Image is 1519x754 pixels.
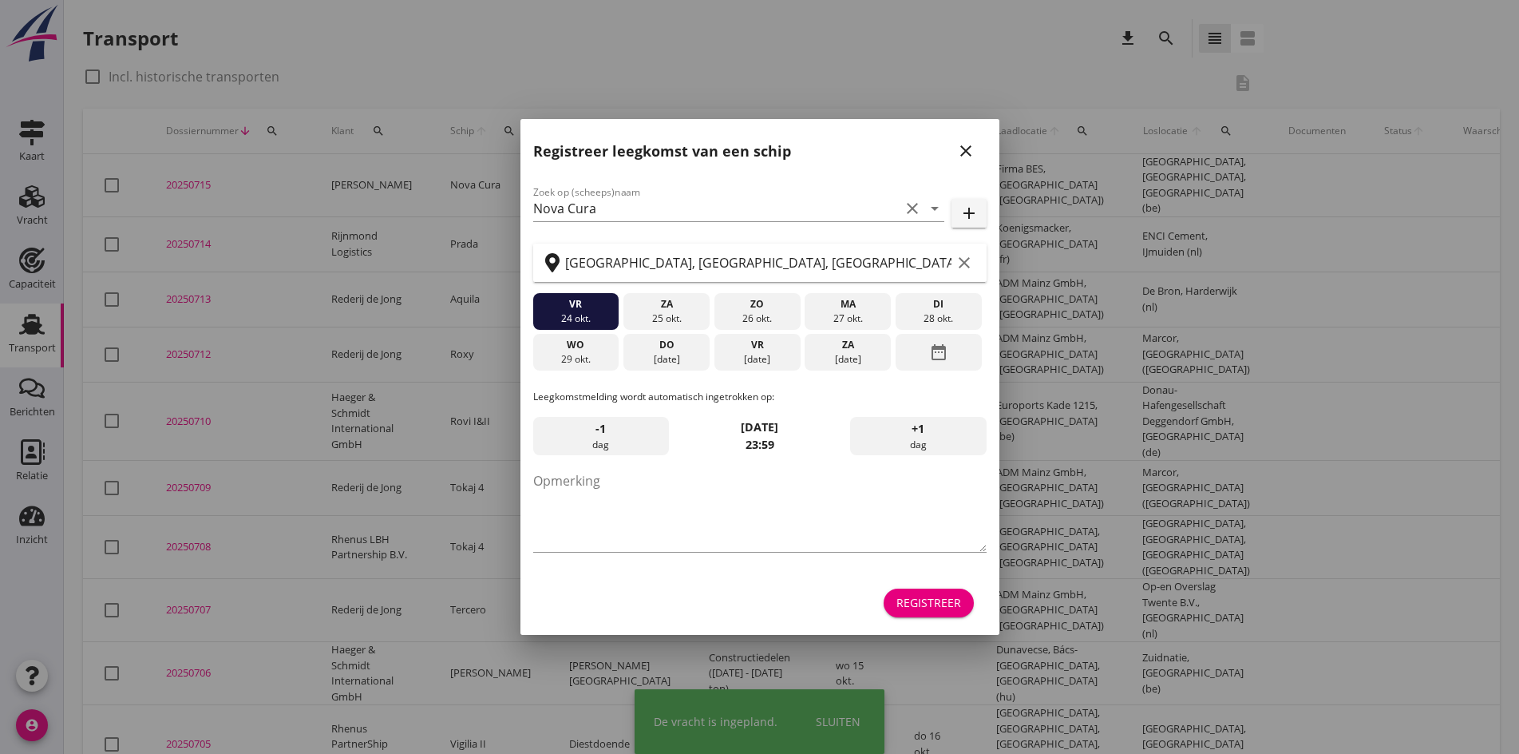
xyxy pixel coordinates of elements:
[956,141,975,161] i: close
[718,338,796,352] div: vr
[533,196,900,221] input: Zoek op (scheeps)naam
[809,297,887,312] div: ma
[903,199,922,218] i: clear
[533,390,987,404] p: Leegkomstmelding wordt automatisch ingetrokken op:
[746,437,774,452] strong: 23:59
[627,297,706,312] div: za
[809,352,887,367] div: [DATE]
[533,468,987,552] textarea: Opmerking
[718,352,796,367] div: [DATE]
[565,250,951,276] input: Zoek op terminal of plaats
[850,417,986,455] div: dag
[627,312,706,326] div: 25 okt.
[533,417,669,455] div: dag
[536,352,615,367] div: 29 okt.
[809,312,887,326] div: 27 okt.
[955,253,974,272] i: clear
[533,141,791,162] h2: Registreer leegkomst van een schip
[959,204,979,223] i: add
[718,312,796,326] div: 26 okt.
[925,199,944,218] i: arrow_drop_down
[536,338,615,352] div: wo
[718,297,796,312] div: zo
[536,312,615,326] div: 24 okt.
[912,420,924,438] span: +1
[884,589,974,617] button: Registreer
[900,297,978,312] div: di
[896,594,961,611] div: Registreer
[900,312,978,326] div: 28 okt.
[627,338,706,352] div: do
[809,338,887,352] div: za
[741,419,778,435] strong: [DATE]
[929,338,948,367] i: date_range
[536,297,615,312] div: vr
[627,352,706,367] div: [DATE]
[595,420,606,438] span: -1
